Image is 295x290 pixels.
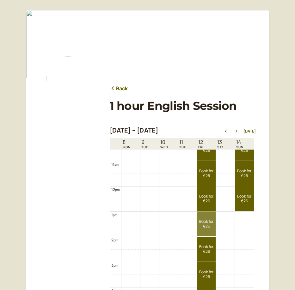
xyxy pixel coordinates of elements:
div: 1 [111,212,118,218]
span: MON [123,145,131,149]
div: 3 [111,262,118,268]
a: Back [110,85,128,93]
span: Book for €26 [197,169,216,178]
span: Book for €26 [235,194,254,203]
a: September 12, 2025 [197,139,205,150]
span: 12 [198,139,203,145]
span: pm [115,187,120,192]
span: FRI [198,145,203,149]
a: September 8, 2025 [121,139,132,150]
span: SUN [236,145,243,149]
button: [DATE] [243,129,256,133]
a: September 13, 2025 [216,139,225,150]
a: September 9, 2025 [140,139,150,150]
span: Book for €26 [197,144,216,153]
span: Book for €26 [197,194,216,203]
span: 13 [217,139,224,145]
span: 11 [179,139,187,145]
span: 14 [236,139,243,145]
a: September 11, 2025 [178,139,188,150]
span: 10 [160,139,168,145]
span: pm [114,238,118,242]
h1: 1 hour English Session [110,99,259,113]
span: WED [160,145,168,149]
div: 11 [111,161,119,167]
span: Book for €26 [235,144,254,153]
span: Book for €26 [197,219,216,228]
span: THU [179,145,187,149]
h2: [DATE] – [DATE] [110,127,158,134]
span: am [114,162,119,167]
a: September 10, 2025 [159,139,169,150]
div: 2 [111,237,118,243]
span: pm [113,213,117,217]
span: TUE [141,145,148,149]
span: Book for €26 [197,245,216,254]
span: 8 [123,139,131,145]
span: 9 [141,139,148,145]
div: 12 [111,186,120,192]
span: pm [114,263,118,268]
a: September 14, 2025 [235,139,245,150]
span: Book for €26 [197,270,216,279]
span: SAT [217,145,224,149]
span: Book for €26 [235,169,254,178]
